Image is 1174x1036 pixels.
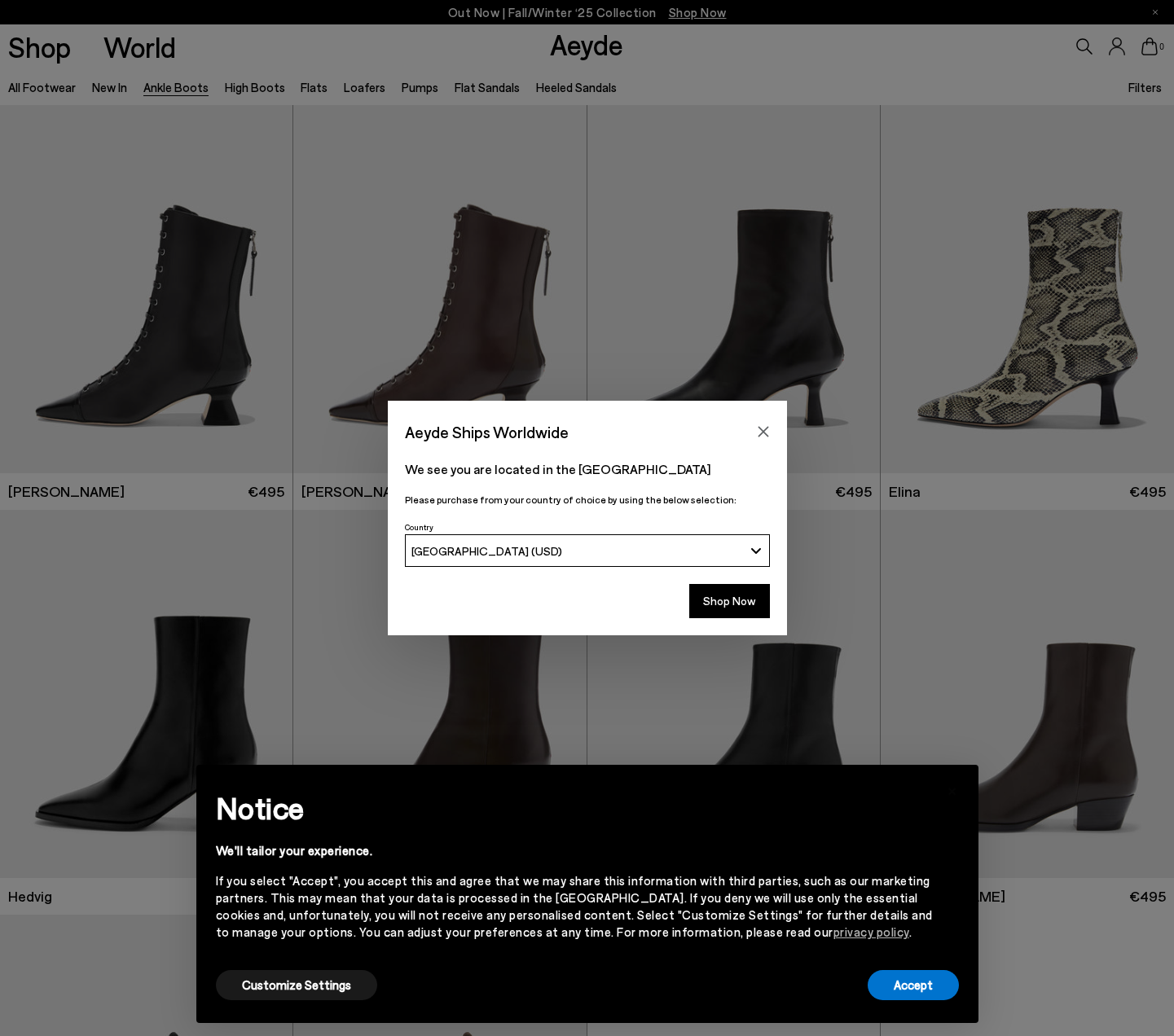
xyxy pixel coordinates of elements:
span: Country [405,522,433,532]
span: × [947,777,958,801]
div: We'll tailor your experience. [216,842,933,859]
button: Close this notice [933,770,972,809]
p: Please purchase from your country of choice by using the below selection: [405,492,770,507]
button: Customize Settings [216,970,377,1000]
h2: Notice [216,787,933,829]
div: If you select "Accept", you accept this and agree that we may share this information with third p... [216,872,933,941]
button: Close [751,419,776,444]
p: We see you are located in the [GEOGRAPHIC_DATA] [405,459,770,479]
button: Accept [868,970,959,1000]
span: Aeyde Ships Worldwide [405,418,569,446]
button: Shop Now [689,584,770,618]
a: privacy policy [833,924,909,939]
span: [GEOGRAPHIC_DATA] (USD) [411,544,562,558]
